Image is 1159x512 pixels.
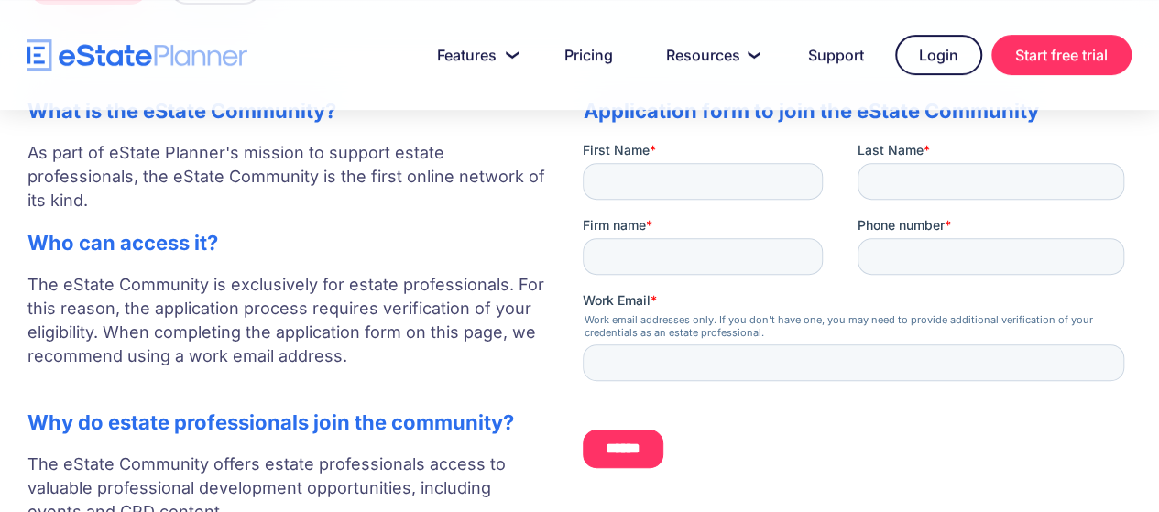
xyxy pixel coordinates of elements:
[27,39,247,71] a: home
[415,37,533,73] a: Features
[895,35,982,75] a: Login
[583,99,1132,123] h2: Application form to join the eState Community
[27,410,546,434] h2: Why do estate professionals join the community?
[27,231,546,255] h2: Who can access it?
[27,141,546,212] p: As part of eState Planner's mission to support estate professionals, the eState Community is the ...
[991,35,1132,75] a: Start free trial
[27,273,546,392] p: The eState Community is exclusively for estate professionals. For this reason, the application pr...
[786,37,886,73] a: Support
[644,37,777,73] a: Resources
[542,37,635,73] a: Pricing
[27,99,546,123] h2: What is the eState Community?
[583,141,1132,482] iframe: Form 0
